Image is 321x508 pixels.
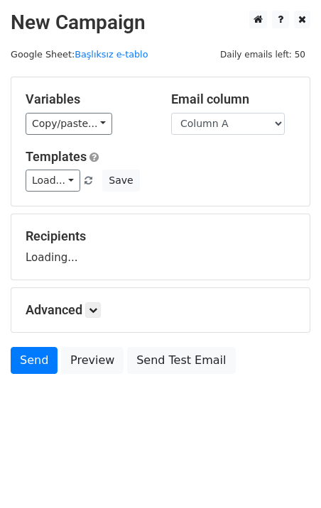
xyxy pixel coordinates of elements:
[11,11,310,35] h2: New Campaign
[61,347,124,374] a: Preview
[26,92,150,107] h5: Variables
[215,49,310,60] a: Daily emails left: 50
[26,302,295,318] h5: Advanced
[171,92,295,107] h5: Email column
[102,170,139,192] button: Save
[26,170,80,192] a: Load...
[75,49,148,60] a: Başlıksız e-tablo
[26,228,295,265] div: Loading...
[26,149,87,164] a: Templates
[127,347,235,374] a: Send Test Email
[11,49,148,60] small: Google Sheet:
[26,228,295,244] h5: Recipients
[11,347,58,374] a: Send
[215,47,310,62] span: Daily emails left: 50
[26,113,112,135] a: Copy/paste...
